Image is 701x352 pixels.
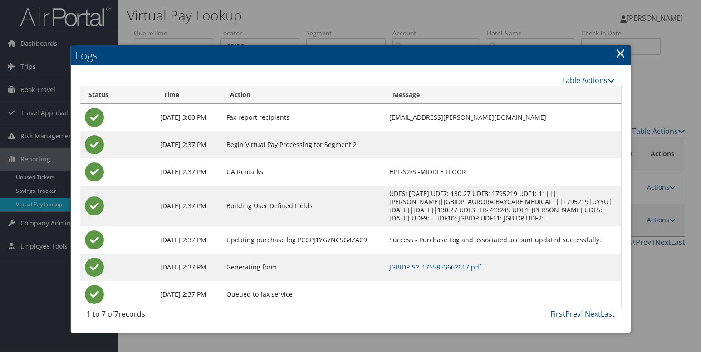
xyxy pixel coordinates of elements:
[385,104,621,131] td: [EMAIL_ADDRESS][PERSON_NAME][DOMAIN_NAME]
[581,309,585,319] a: 1
[80,86,156,104] th: Status: activate to sort column ascending
[156,186,222,226] td: [DATE] 2:37 PM
[222,226,385,254] td: Updating purchase log PCGPJ1YG7NCSG4ZAC9
[385,158,621,186] td: HPL-S2/SI-MIDDLE FLOOR
[156,131,222,158] td: [DATE] 2:37 PM
[156,104,222,131] td: [DATE] 3:00 PM
[601,309,615,319] a: Last
[156,158,222,186] td: [DATE] 2:37 PM
[156,226,222,254] td: [DATE] 2:37 PM
[389,263,481,271] a: JGBIDP-S2_1755853662617.pdf
[114,309,118,319] span: 7
[385,186,621,226] td: UDF6: [DATE] UDF7: 130.27 UDF8: 1795219 UDF1: 11|||[PERSON_NAME]|JGBIDP|AURORA BAYCARE MEDICAL|||...
[222,131,385,158] td: Begin Virtual Pay Processing for Segment 2
[550,309,565,319] a: First
[222,254,385,281] td: Generating form
[156,254,222,281] td: [DATE] 2:37 PM
[156,86,222,104] th: Time: activate to sort column ascending
[585,309,601,319] a: Next
[385,226,621,254] td: Success - Purchase Log and associated account updated successfully.
[87,308,209,324] div: 1 to 7 of records
[222,158,385,186] td: UA Remarks
[562,75,615,85] a: Table Actions
[565,309,581,319] a: Prev
[71,45,631,65] h2: Logs
[222,104,385,131] td: Fax report recipients
[615,44,626,62] a: Close
[222,281,385,308] td: Queued to fax service
[156,281,222,308] td: [DATE] 2:37 PM
[222,86,385,104] th: Action: activate to sort column ascending
[222,186,385,226] td: Building User Defined Fields
[385,86,621,104] th: Message: activate to sort column ascending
